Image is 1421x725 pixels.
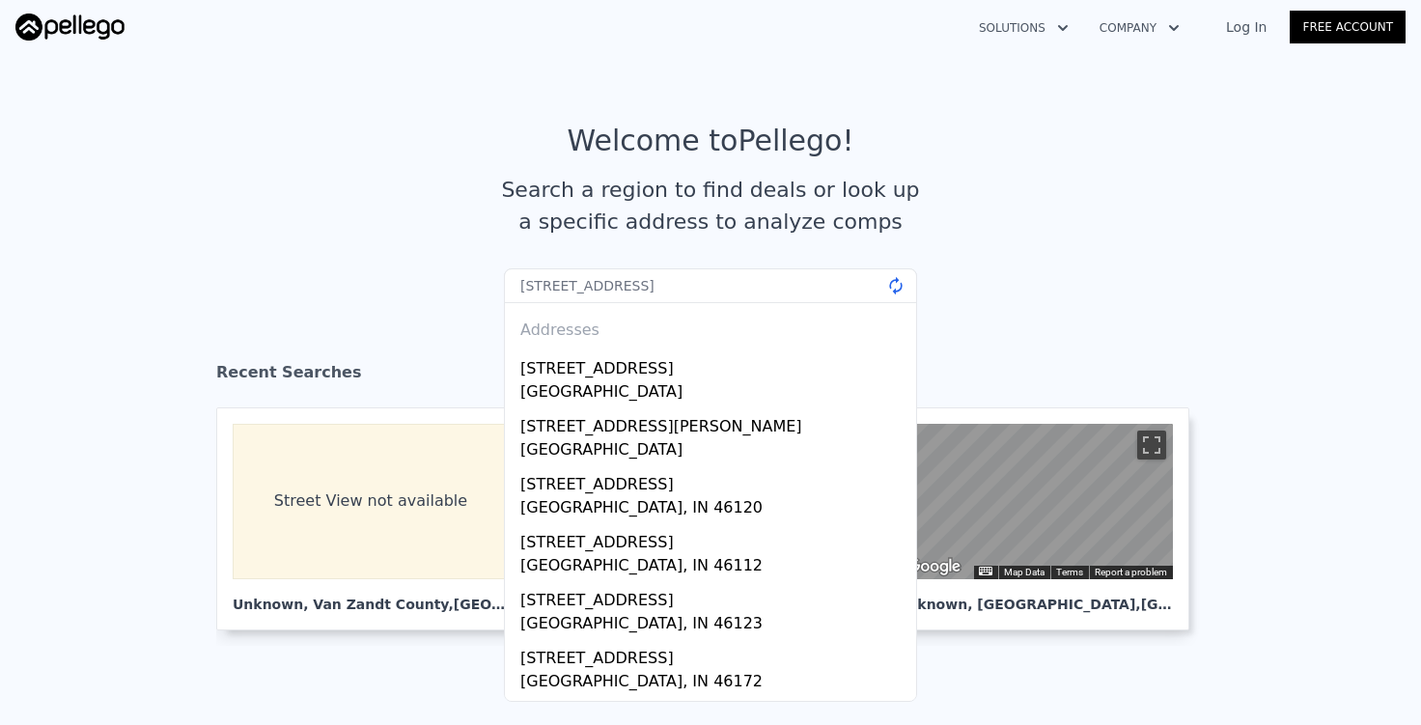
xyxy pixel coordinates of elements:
[880,407,1205,630] a: Map Unknown, [GEOGRAPHIC_DATA],[GEOGRAPHIC_DATA] 75771
[520,581,908,612] div: [STREET_ADDRESS]
[1290,11,1406,43] a: Free Account
[897,424,1173,579] div: Street View
[216,346,1205,407] div: Recent Searches
[233,579,509,614] div: Unknown , Van Zandt County
[520,465,908,496] div: [STREET_ADDRESS]
[520,380,908,407] div: [GEOGRAPHIC_DATA]
[902,554,965,579] a: Open this area in Google Maps (opens a new window)
[1004,566,1045,579] button: Map Data
[897,424,1173,579] div: Map
[520,496,908,523] div: [GEOGRAPHIC_DATA], IN 46120
[15,14,125,41] img: Pellego
[520,523,908,554] div: [STREET_ADDRESS]
[1084,11,1195,45] button: Company
[494,174,927,237] div: Search a region to find deals or look up a specific address to analyze comps
[1135,597,1351,612] span: , [GEOGRAPHIC_DATA] 75771
[216,407,541,630] a: Street View not available Unknown, Van Zandt County,[GEOGRAPHIC_DATA] 75754
[963,11,1084,45] button: Solutions
[1137,431,1166,460] button: Toggle fullscreen view
[1095,567,1167,577] a: Report a problem
[520,407,908,438] div: [STREET_ADDRESS][PERSON_NAME]
[520,438,908,465] div: [GEOGRAPHIC_DATA]
[233,424,509,579] div: Street View not available
[513,303,908,349] div: Addresses
[568,124,854,158] div: Welcome to Pellego !
[520,554,908,581] div: [GEOGRAPHIC_DATA], IN 46112
[1203,17,1290,37] a: Log In
[520,349,908,380] div: [STREET_ADDRESS]
[897,579,1173,614] div: Unknown , [GEOGRAPHIC_DATA]
[520,612,908,639] div: [GEOGRAPHIC_DATA], IN 46123
[448,597,663,612] span: , [GEOGRAPHIC_DATA] 75754
[979,567,992,575] button: Keyboard shortcuts
[520,639,908,670] div: [STREET_ADDRESS]
[520,670,908,697] div: [GEOGRAPHIC_DATA], IN 46172
[902,554,965,579] img: Google
[504,268,917,303] input: Search an address or region...
[1056,567,1083,577] a: Terms (opens in new tab)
